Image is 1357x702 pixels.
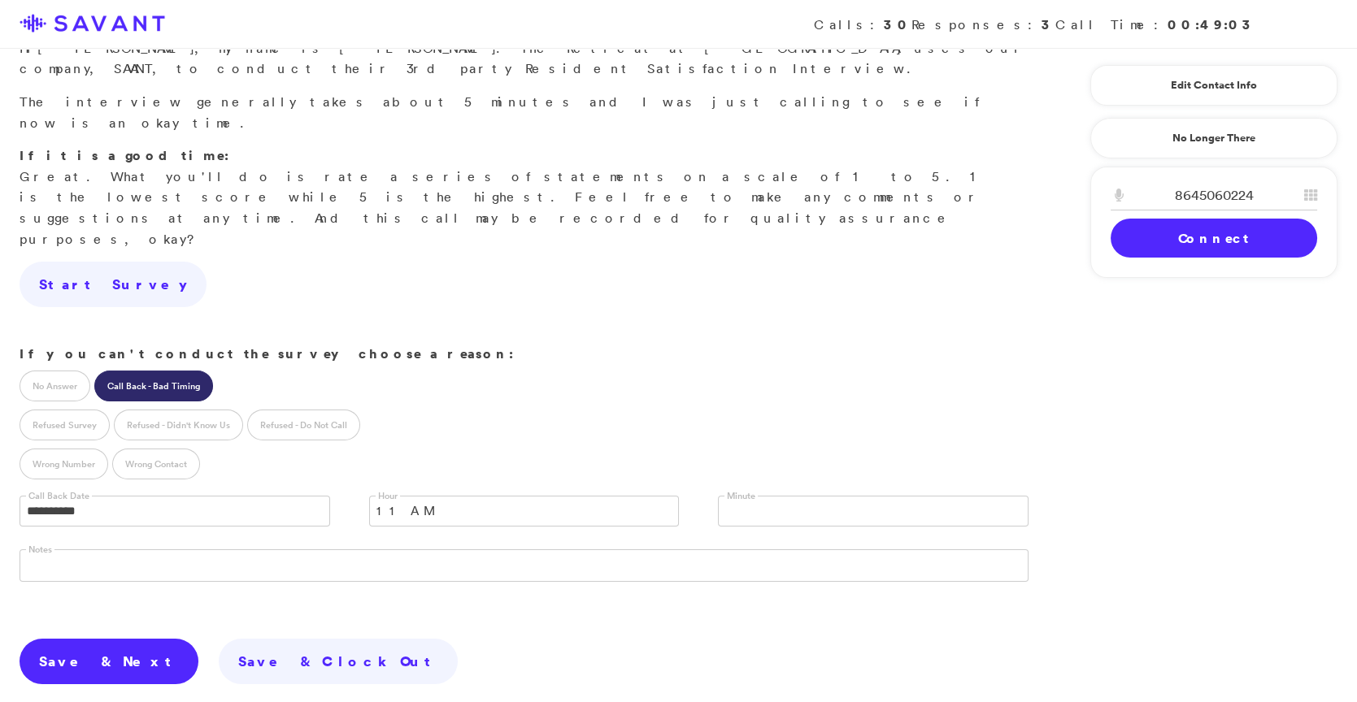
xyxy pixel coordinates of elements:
a: Start Survey [20,262,207,307]
strong: 00:49:03 [1168,15,1256,33]
strong: If it is a good time: [20,146,229,164]
label: Refused - Didn't Know Us [114,409,243,440]
a: Save & Clock Out [219,639,458,684]
label: Refused Survey [20,409,110,440]
label: Minute [724,490,758,502]
p: Great. What you'll do is rate a series of statements on a scale of 1 to 5. 1 is the lowest score ... [20,145,1029,249]
a: Save & Next [20,639,198,684]
label: Hour [376,490,400,502]
a: Connect [1111,219,1317,258]
label: Call Back - Bad Timing [94,370,213,401]
label: Wrong Number [20,448,108,479]
label: Refused - Do Not Call [247,409,360,440]
a: Edit Contact Info [1111,72,1317,98]
a: No Longer There [1090,118,1337,158]
label: Call Back Date [26,490,92,502]
strong: 30 [884,15,911,33]
label: Wrong Contact [112,448,200,479]
p: The interview generally takes about 5 minutes and I was just calling to see if now is an okay time. [20,92,1029,133]
label: No Answer [20,370,90,401]
span: [PERSON_NAME] [37,40,194,56]
span: 11 AM [376,496,651,526]
strong: 3 [1042,15,1055,33]
strong: If you can't conduct the survey choose a reason: [20,344,514,362]
label: Notes [26,544,54,556]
